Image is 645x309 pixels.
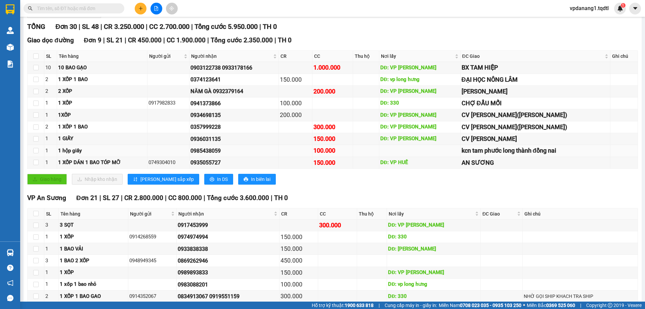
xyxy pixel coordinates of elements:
span: ĐC Giao [462,52,603,60]
div: 0903122738 0933178166 [190,64,277,72]
span: | [103,36,105,44]
div: 1 GIẤY [58,135,146,143]
span: | [191,23,193,31]
span: Nơi lấy [381,52,454,60]
div: 10 BAO GẠO [58,64,146,72]
div: 0357999228 [190,123,277,131]
div: 0983088201 [178,280,278,289]
span: CC 2.700.000 [149,23,189,31]
span: TH 0 [278,36,292,44]
span: sort-ascending [133,177,138,182]
div: 100.000 [313,146,352,155]
th: Tên hàng [59,208,128,220]
button: printerIn DS [204,174,233,185]
div: CV [PERSON_NAME]([PERSON_NAME]) [462,110,609,120]
span: SL 21 [106,36,123,44]
img: solution-icon [7,61,14,68]
div: CV [PERSON_NAME]([PERSON_NAME]) [462,122,609,132]
div: 300.000 [313,122,352,132]
div: 2 [45,76,56,84]
div: AN SƯƠNG [462,158,609,167]
div: 300.000 [319,221,355,230]
div: 200.000 [313,87,352,96]
div: DĐ: VP [PERSON_NAME] [388,269,479,277]
th: SL [44,208,59,220]
div: DĐ: [PERSON_NAME] [388,245,479,253]
span: Đơn 30 [55,23,77,31]
span: In DS [217,176,228,183]
div: DĐ: VP [PERSON_NAME] [380,123,459,131]
span: Miền Nam [439,302,521,309]
div: DĐ: VP [PERSON_NAME] [380,111,459,119]
th: CC [312,51,353,62]
span: | [204,194,205,202]
div: 1 [45,245,57,253]
span: Người gửi [130,210,170,218]
span: vpdanang1.tqdtl [564,4,614,12]
div: NĂM GÀ 0932379164 [190,87,277,95]
strong: 0369 525 060 [546,303,575,308]
div: 1 XỐP 1 BAO [58,123,146,131]
button: caret-down [629,3,641,14]
div: NHỜ GỌI SHIP KHACH TRA SHIP [524,293,637,300]
div: 150.000 [313,158,352,167]
div: 1 XỐP 1 BAO [58,76,146,84]
span: Tổng cước 2.350.000 [211,36,273,44]
div: 150.000 [281,268,317,277]
span: | [580,302,581,309]
span: Đơn 9 [84,36,102,44]
button: printerIn biên lai [238,174,276,185]
div: 150.000 [281,244,317,254]
strong: 0708 023 035 - 0935 103 250 [460,303,521,308]
div: 0374123641 [190,75,277,84]
span: SL 48 [82,23,99,31]
div: 10 [45,64,56,72]
span: Người nhận [178,210,272,218]
span: | [207,36,209,44]
span: file-add [154,6,159,11]
button: file-add [150,3,162,14]
div: 0989893833 [178,268,278,277]
span: In biên lai [251,176,270,183]
span: question-circle [7,265,13,271]
th: Ghi chú [610,51,638,62]
th: Thu hộ [353,51,379,62]
img: warehouse-icon [7,44,14,51]
button: aim [166,3,178,14]
div: 1 [45,233,57,241]
div: DĐ: VP [PERSON_NAME] [380,64,459,72]
div: CV [PERSON_NAME] [462,134,609,144]
img: icon-new-feature [617,5,623,11]
div: CHỢ ĐẦU MỐI [462,99,609,108]
th: Ghi chú [523,208,638,220]
span: Tổng cước 3.600.000 [207,194,269,202]
div: 1 [45,269,57,277]
div: 0974974994 [178,233,278,241]
span: VP An Sương [27,194,66,202]
span: printer [244,177,248,182]
div: 1XỐP [58,111,146,119]
th: CR [279,51,312,62]
img: warehouse-icon [7,27,14,34]
div: 1 XỐP [60,269,127,277]
span: | [121,194,123,202]
div: 0941373866 [190,99,277,108]
div: 0749304010 [148,159,188,167]
div: DĐ: 330 [380,99,459,107]
span: SL 27 [103,194,119,202]
div: 0948949345 [129,257,175,265]
span: CC 800.000 [168,194,202,202]
span: message [7,295,13,301]
span: Cung cấp máy in - giấy in: [385,302,437,309]
span: ⚪️ [523,304,525,307]
button: sort-ascending[PERSON_NAME] sắp xếp [128,174,199,185]
span: | [165,194,167,202]
span: | [125,36,126,44]
div: 0935055727 [190,158,277,167]
div: 1 XỐP 1 BAO GAO [60,293,127,301]
span: Tổng cước 5.950.000 [195,23,258,31]
div: DĐ: VP [PERSON_NAME] [388,221,479,229]
span: Người gửi [149,52,182,60]
span: CR 2.800.000 [124,194,163,202]
div: kcn tam phước long thành đồng nai [462,146,609,155]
